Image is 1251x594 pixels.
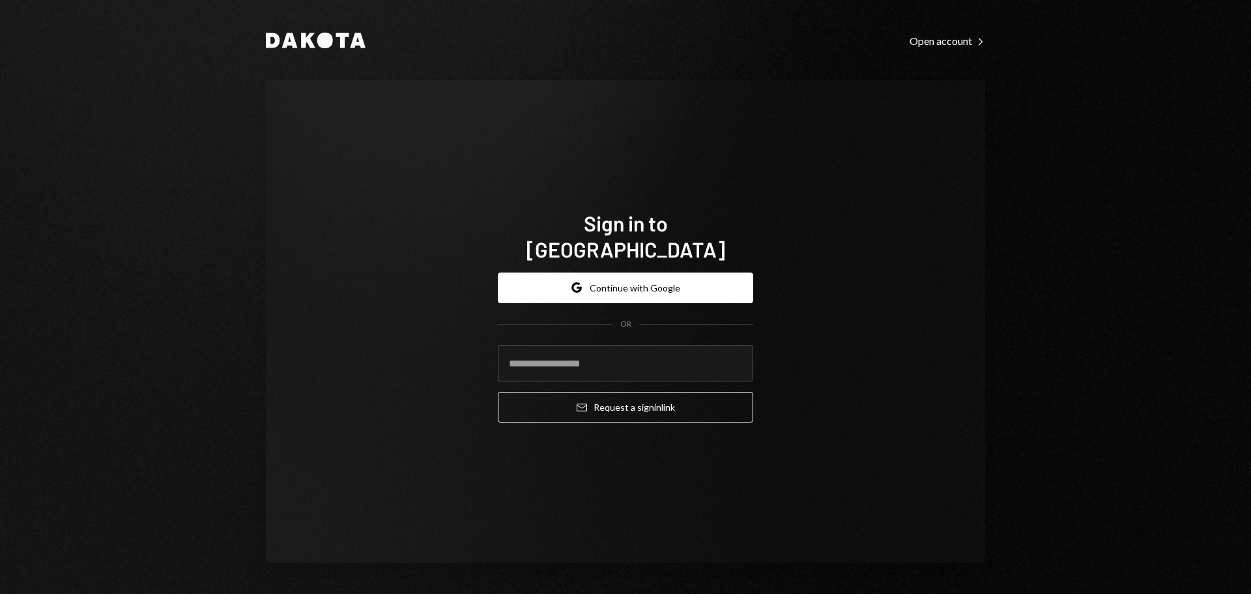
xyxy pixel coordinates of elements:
[910,35,985,48] div: Open account
[620,319,631,330] div: OR
[498,210,753,262] h1: Sign in to [GEOGRAPHIC_DATA]
[910,33,985,48] a: Open account
[498,392,753,423] button: Request a signinlink
[498,273,753,303] button: Continue with Google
